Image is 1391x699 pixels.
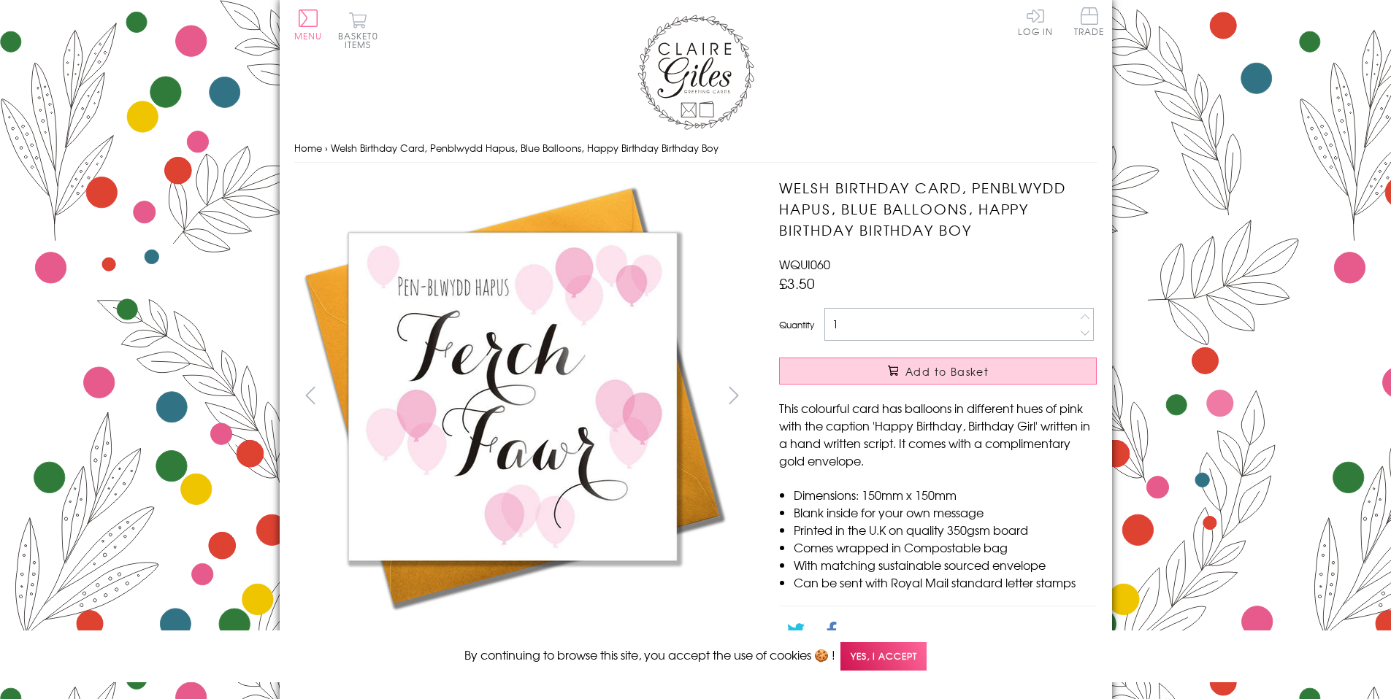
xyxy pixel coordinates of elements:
[840,642,927,671] span: Yes, I accept
[794,503,1097,521] li: Blank inside for your own message
[294,134,1097,163] nav: breadcrumbs
[717,379,750,412] button: next
[325,141,328,155] span: ›
[779,358,1097,385] button: Add to Basket
[905,364,989,379] span: Add to Basket
[794,574,1097,591] li: Can be sent with Royal Mail standard letter stamps
[779,318,814,331] label: Quantity
[294,379,327,412] button: prev
[294,29,323,42] span: Menu
[331,141,719,155] span: Welsh Birthday Card, Penblwydd Hapus, Blue Balloons, Happy Birthday Birthday Boy
[779,273,815,293] span: £3.50
[294,141,322,155] a: Home
[794,538,1097,556] li: Comes wrapped in Compostable bag
[637,15,754,130] img: Claire Giles Greetings Cards
[794,556,1097,574] li: With matching sustainable sourced envelope
[1018,7,1053,36] a: Log In
[1074,7,1105,36] span: Trade
[779,177,1097,240] h1: Welsh Birthday Card, Penblwydd Hapus, Blue Balloons, Happy Birthday Birthday Boy
[794,521,1097,538] li: Printed in the U.K on quality 350gsm board
[779,255,830,273] span: WQUI060
[1074,7,1105,39] a: Trade
[779,399,1097,469] p: This colourful card has balloons in different hues of pink with the caption 'Happy Birthday, Birt...
[338,12,378,49] button: Basket0 items
[294,177,732,615] img: Welsh Birthday Card, Penblwydd Hapus, Blue Balloons, Happy Birthday Birthday Boy
[794,486,1097,503] li: Dimensions: 150mm x 150mm
[345,29,378,51] span: 0 items
[294,9,323,40] button: Menu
